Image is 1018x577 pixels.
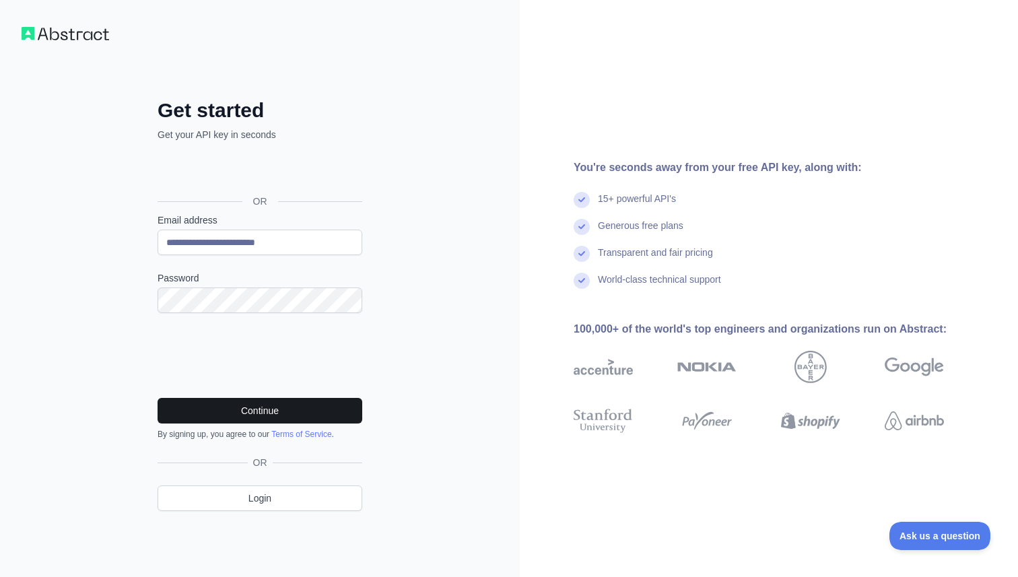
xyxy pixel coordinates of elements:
[889,522,991,550] iframe: Toggle Customer Support
[885,406,944,436] img: airbnb
[158,128,362,141] p: Get your API key in seconds
[598,246,713,273] div: Transparent and fair pricing
[574,192,590,208] img: check mark
[677,406,737,436] img: payoneer
[151,156,366,186] iframe: Botão "Fazer login com o Google"
[885,351,944,383] img: google
[22,27,109,40] img: Workflow
[158,213,362,227] label: Email address
[574,246,590,262] img: check mark
[158,98,362,123] h2: Get started
[158,485,362,511] a: Login
[574,406,633,436] img: stanford university
[794,351,827,383] img: bayer
[574,219,590,235] img: check mark
[598,219,683,246] div: Generous free plans
[677,351,737,383] img: nokia
[158,398,362,423] button: Continue
[248,456,273,469] span: OR
[271,430,331,439] a: Terms of Service
[158,429,362,440] div: By signing up, you agree to our .
[158,329,362,382] iframe: reCAPTCHA
[781,406,840,436] img: shopify
[574,321,987,337] div: 100,000+ of the world's top engineers and organizations run on Abstract:
[598,273,721,300] div: World-class technical support
[574,351,633,383] img: accenture
[598,192,676,219] div: 15+ powerful API's
[574,160,987,176] div: You're seconds away from your free API key, along with:
[242,195,278,208] span: OR
[158,271,362,285] label: Password
[574,273,590,289] img: check mark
